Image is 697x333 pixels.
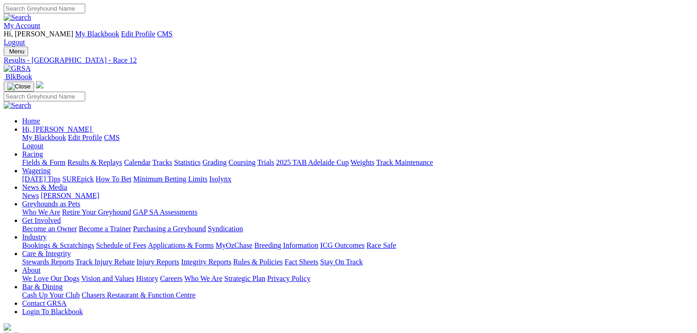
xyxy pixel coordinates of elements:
input: Search [4,92,85,101]
a: Calendar [124,158,151,166]
a: Syndication [208,225,243,233]
a: Who We Are [22,208,60,216]
div: Hi, [PERSON_NAME] [22,134,693,150]
a: Careers [160,275,182,282]
a: Schedule of Fees [96,241,146,249]
a: News [22,192,39,199]
span: Hi, [PERSON_NAME] [22,125,92,133]
a: Industry [22,233,47,241]
a: Bookings & Scratchings [22,241,94,249]
img: GRSA [4,64,31,73]
button: Toggle navigation [4,47,28,56]
a: Edit Profile [121,30,155,38]
a: Logout [4,38,25,46]
a: Coursing [228,158,256,166]
div: My Account [4,30,693,47]
a: Purchasing a Greyhound [133,225,206,233]
div: About [22,275,693,283]
img: Search [4,13,31,22]
a: Trials [257,158,274,166]
a: Hi, [PERSON_NAME] [22,125,94,133]
a: Privacy Policy [267,275,310,282]
a: GAP SA Assessments [133,208,198,216]
a: Care & Integrity [22,250,71,257]
a: Minimum Betting Limits [133,175,207,183]
a: How To Bet [96,175,132,183]
a: 2025 TAB Adelaide Cup [276,158,349,166]
a: News & Media [22,183,67,191]
div: Greyhounds as Pets [22,208,693,216]
a: Login To Blackbook [22,308,83,315]
div: News & Media [22,192,693,200]
div: Get Involved [22,225,693,233]
a: CMS [157,30,173,38]
a: Chasers Restaurant & Function Centre [82,291,195,299]
a: Track Maintenance [376,158,433,166]
a: Contact GRSA [22,299,66,307]
a: Greyhounds as Pets [22,200,80,208]
a: Weights [351,158,375,166]
a: Results & Replays [67,158,122,166]
a: [PERSON_NAME] [41,192,99,199]
a: Strategic Plan [224,275,265,282]
div: Bar & Dining [22,291,693,299]
a: Cash Up Your Club [22,291,80,299]
span: BlkBook [6,73,32,81]
a: Rules & Policies [233,258,283,266]
a: Wagering [22,167,51,175]
a: Vision and Values [81,275,134,282]
span: Hi, [PERSON_NAME] [4,30,73,38]
a: Become an Owner [22,225,77,233]
a: Bar & Dining [22,283,63,291]
a: Applications & Forms [148,241,214,249]
a: Fact Sheets [285,258,318,266]
a: Logout [22,142,43,150]
a: Stewards Reports [22,258,74,266]
a: Tracks [152,158,172,166]
img: logo-grsa-white.png [36,81,43,88]
div: Racing [22,158,693,167]
button: Toggle navigation [4,82,34,92]
a: My Blackbook [75,30,119,38]
div: Industry [22,241,693,250]
a: ICG Outcomes [320,241,364,249]
a: History [136,275,158,282]
a: BlkBook [4,73,32,81]
a: MyOzChase [216,241,252,249]
input: Search [4,4,85,13]
img: logo-grsa-white.png [4,323,11,331]
a: Isolynx [209,175,231,183]
div: Wagering [22,175,693,183]
a: Get Involved [22,216,61,224]
a: Statistics [174,158,201,166]
div: Care & Integrity [22,258,693,266]
a: Edit Profile [68,134,102,141]
a: Injury Reports [136,258,179,266]
a: Grading [203,158,227,166]
a: [DATE] Tips [22,175,60,183]
a: Become a Trainer [79,225,131,233]
a: CMS [104,134,120,141]
a: About [22,266,41,274]
a: Home [22,117,40,125]
a: SUREpick [62,175,94,183]
span: Menu [9,48,24,55]
a: Racing [22,150,43,158]
a: Retire Your Greyhound [62,208,131,216]
img: Search [4,101,31,110]
img: Close [7,83,30,90]
a: My Blackbook [22,134,66,141]
a: Race Safe [366,241,396,249]
a: Integrity Reports [181,258,231,266]
a: Track Injury Rebate [76,258,135,266]
a: Fields & Form [22,158,65,166]
a: Results - [GEOGRAPHIC_DATA] - Race 12 [4,56,693,64]
a: My Account [4,22,41,29]
a: Stay On Track [320,258,363,266]
a: We Love Our Dogs [22,275,79,282]
a: Who We Are [184,275,223,282]
a: Breeding Information [254,241,318,249]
